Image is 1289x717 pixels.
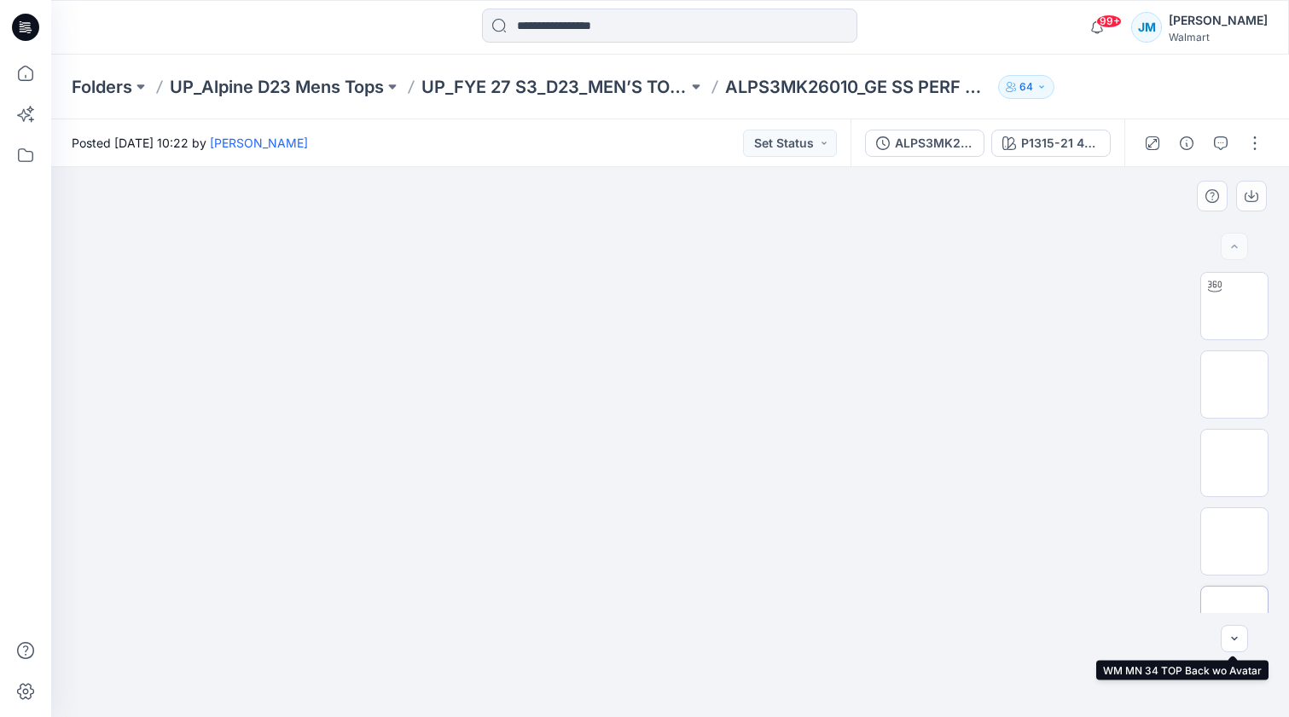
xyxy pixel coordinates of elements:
[725,75,991,99] p: ALPS3MK26010_GE SS PERF PIQUE POLO-AOP
[170,75,384,99] a: UP_Alpine D23 Mens Tops
[1096,14,1122,28] span: 99+
[1169,31,1268,43] div: Walmart
[865,130,984,157] button: ALPS3MK26010_GE SS PERF PIQUE POLO-AOP
[1169,10,1268,31] div: [PERSON_NAME]
[998,75,1054,99] button: 64
[421,75,688,99] a: UP_FYE 27 S3_D23_MEN’S TOP ALPINE
[1131,12,1162,43] div: JM
[895,134,973,153] div: ALPS3MK26010_GE SS PERF PIQUE POLO-AOP
[991,130,1111,157] button: P1315-21 4x4 Feeder Stripe (Gloaming Blue, Sapphire Green)
[1021,134,1100,153] div: P1315-21 4x4 Feeder Stripe (Gloaming Blue, Sapphire Green)
[210,136,308,150] a: [PERSON_NAME]
[72,75,132,99] a: Folders
[1019,78,1033,96] p: 64
[1173,130,1200,157] button: Details
[72,134,308,152] span: Posted [DATE] 10:22 by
